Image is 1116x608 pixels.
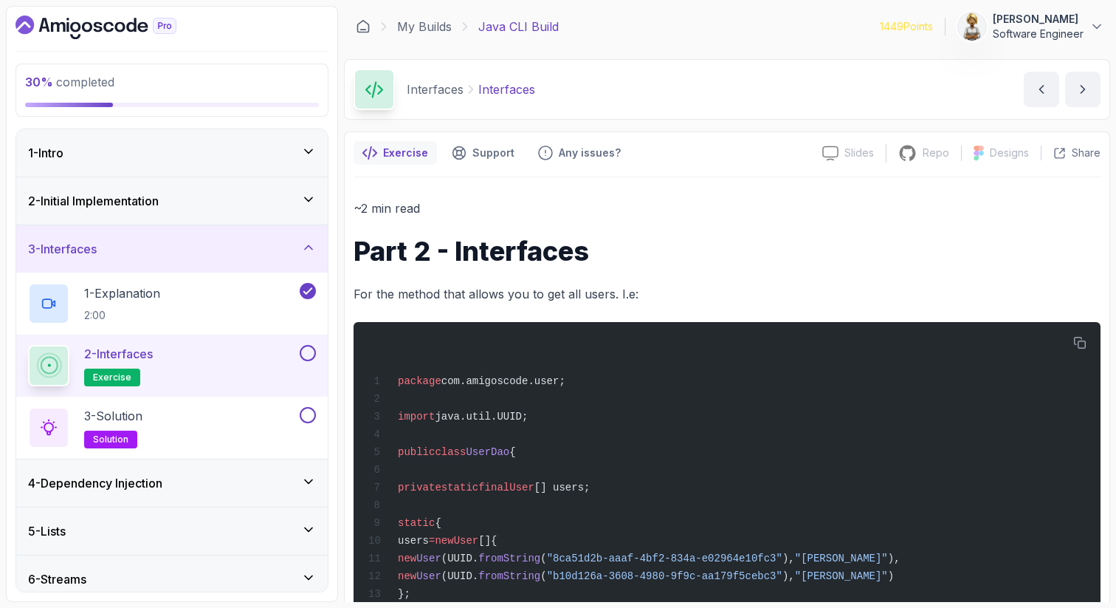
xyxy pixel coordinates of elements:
[28,240,97,258] h3: 3 - Interfaces
[16,460,328,507] button: 4-Dependency Injection
[435,535,453,547] span: new
[478,570,540,582] span: fromString
[84,308,160,323] p: 2:00
[84,284,160,302] p: 1 - Explanation
[398,535,429,547] span: users
[25,75,53,89] span: 30 %
[880,19,933,34] p: 1449 Points
[441,553,478,564] span: (UUID.
[416,570,441,582] span: User
[398,517,435,529] span: static
[559,146,621,160] p: Any issues?
[429,535,435,547] span: =
[547,553,782,564] span: "8ca51d2b-aaaf-4bf2-834a-e02964e10fc3"
[509,482,534,493] span: User
[383,146,428,160] p: Exercise
[354,198,1100,219] p: ~2 min read
[888,570,894,582] span: )
[28,407,316,448] button: 3-Solutionsolution
[435,517,441,529] span: {
[782,553,795,564] span: ),
[795,553,888,564] span: "[PERSON_NAME]"
[397,18,452,35] a: My Builds
[454,535,479,547] span: User
[356,19,371,34] a: Dashboard
[443,141,523,165] button: Support button
[354,284,1100,304] p: For the method that allows you to get all users. I.e:
[529,141,630,165] button: Feedback button
[398,411,435,423] span: import
[16,556,328,603] button: 6-Streams
[441,482,478,493] span: static
[398,570,416,582] span: new
[93,372,131,383] span: exercise
[435,446,466,458] span: class
[28,474,162,492] h3: 4 - Dependency Injection
[398,588,410,600] span: };
[478,81,535,98] p: Interfaces
[441,375,565,387] span: com.amigoscode.user;
[509,446,515,458] span: {
[28,192,159,210] h3: 2 - Initial Implementation
[398,446,435,458] span: public
[16,129,328,177] button: 1-Intro
[844,146,874,160] p: Slides
[93,434,128,445] span: solution
[407,81,464,98] p: Interfaces
[28,570,86,588] h3: 6 - Streams
[435,411,528,423] span: java.util.UUID;
[1024,72,1059,107] button: previous content
[16,225,328,273] button: 3-Interfaces
[1041,146,1100,160] button: Share
[398,553,416,564] span: new
[1065,72,1100,107] button: next content
[795,570,888,582] span: "[PERSON_NAME]"
[540,570,546,582] span: (
[782,570,795,582] span: ),
[993,27,1084,41] p: Software Engineer
[84,407,142,425] p: 3 - Solution
[28,522,66,540] h3: 5 - Lists
[547,570,782,582] span: "b10d126a-3608-4980-9f9c-aa179f5cebc3"
[990,146,1029,160] p: Designs
[28,144,63,162] h3: 1 - Intro
[888,553,900,564] span: ),
[957,12,1104,41] button: user profile image[PERSON_NAME]Software Engineer
[416,553,441,564] span: User
[478,553,540,564] span: fromString
[84,345,153,363] p: 2 - Interfaces
[354,236,1100,266] h1: Part 2 - Interfaces
[466,446,509,458] span: UserDao
[958,13,986,41] img: user profile image
[923,146,949,160] p: Repo
[478,18,559,35] p: Java CLI Build
[398,375,441,387] span: package
[398,482,441,493] span: private
[16,177,328,225] button: 2-Initial Implementation
[25,75,114,89] span: completed
[354,141,437,165] button: notes button
[540,553,546,564] span: (
[16,508,328,555] button: 5-Lists
[1072,146,1100,160] p: Share
[441,570,478,582] span: (UUID.
[28,345,316,386] button: 2-Interfacesexercise
[478,535,497,547] span: []{
[478,482,509,493] span: final
[15,16,210,39] a: Dashboard
[28,283,316,324] button: 1-Explanation2:00
[993,12,1084,27] p: [PERSON_NAME]
[534,482,590,493] span: [] users;
[472,146,514,160] p: Support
